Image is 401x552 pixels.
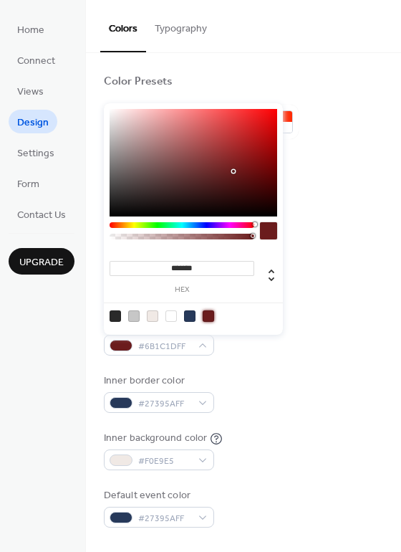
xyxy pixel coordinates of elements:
[138,339,191,354] span: #6B1C1DFF
[17,115,49,130] span: Design
[104,431,207,446] div: Inner background color
[17,208,66,223] span: Contact Us
[203,310,214,322] div: rgb(107, 28, 29)
[9,171,48,195] a: Form
[128,310,140,322] div: rgb(199, 199, 199)
[104,75,173,90] div: Color Presets
[17,177,39,192] span: Form
[9,141,63,164] a: Settings
[104,488,211,503] div: Default event color
[9,248,74,275] button: Upgrade
[138,454,191,469] span: #F0E9E5
[17,23,44,38] span: Home
[17,146,54,161] span: Settings
[9,17,53,41] a: Home
[9,48,64,72] a: Connect
[138,511,191,526] span: #27395AFF
[110,310,121,322] div: rgb(42, 42, 42)
[165,310,177,322] div: rgba(240, 233, 229, 0)
[9,110,57,133] a: Design
[184,310,195,322] div: rgb(39, 57, 90)
[9,79,52,103] a: Views
[104,373,211,389] div: Inner border color
[138,396,191,411] span: #27395AFF
[17,85,44,100] span: Views
[110,286,254,294] label: hex
[147,310,158,322] div: rgb(240, 233, 229)
[17,54,55,69] span: Connect
[9,202,74,226] a: Contact Us
[19,255,64,270] span: Upgrade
